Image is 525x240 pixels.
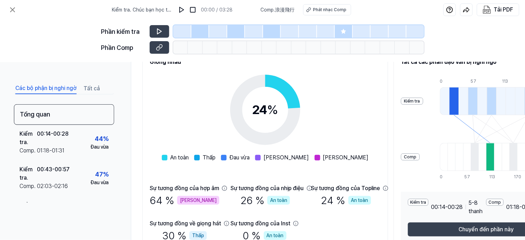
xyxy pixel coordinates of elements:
div: Sự tương đồng của Topline [311,184,380,193]
div: Phần kiểm tra [101,27,146,36]
font: An toàn [351,197,368,204]
img: Dừng [189,6,196,13]
div: Sự tương đồng về giọng hát [150,219,221,228]
font: An toàn [267,232,284,239]
div: Comp [401,153,420,160]
font: 24 [321,193,334,208]
img: Tải PDF [483,6,491,14]
font: An toàn [270,197,287,204]
div: 01:18 - 01:31 [37,147,64,155]
div: Phát nhạc Comp [313,7,347,13]
div: 170 [514,174,522,180]
h2: Giống nhau [150,58,381,66]
div: 0 [440,78,449,84]
div: Kiểm tra [408,199,429,206]
div: Đau vừa [91,143,109,151]
div: Sự tương đồng của nhịp điệu [230,184,304,193]
img: chia sẻ [463,6,470,13]
div: % [95,134,109,143]
font: [PERSON_NAME] [180,197,217,204]
div: Kiểm tra. [19,130,37,147]
div: Tổng quan [14,104,114,125]
div: Tải PDF [494,5,514,14]
div: Sự tương đồng của hợp âm [150,184,219,193]
div: 00:43 - 00:57 [37,165,70,182]
font: Thấp [192,232,204,239]
span: Comp . 浪漫飛行 [261,6,295,14]
div: 0 [440,174,448,180]
span: Thấp [203,153,216,162]
div: Comp . [19,182,37,190]
span: Đau vừa [229,153,250,162]
font: 26 [241,193,253,208]
div: Kiểm tra [401,98,423,105]
div: Sự tương đồng của Inst [230,219,290,228]
div: % [241,193,290,208]
div: 01:11 - 01:25 [37,201,64,218]
img: chơi [178,6,185,13]
div: 00:14 - 00:28 [37,130,69,147]
span: 00:14 - 00:28 [431,203,463,211]
span: [PERSON_NAME] [323,153,369,162]
div: % [95,170,109,179]
font: 44 [95,135,103,142]
div: Đau vừa [91,179,109,186]
img: Trợ giúp [446,6,453,13]
font: 47 [95,171,103,178]
span: Kiểm tra. Chúc bạn học tập vui vẻ [112,6,173,14]
div: % [321,193,371,208]
button: Tất cả [84,83,100,94]
div: % [150,193,219,208]
font: 24 [252,102,267,117]
div: 57 [465,174,472,180]
div: 113 [489,174,497,180]
span: [PERSON_NAME] [264,153,309,162]
div: Comp [486,199,504,206]
div: Kiểm tra. [19,201,37,218]
span: An toàn [170,153,189,162]
button: Phát nhạc Comp [303,4,351,15]
font: 64 [150,193,163,208]
div: 113 [502,78,512,84]
div: Kiểm tra. [19,165,37,182]
div: Phần Comp [101,43,146,52]
div: 00:00 / 03:28 [201,6,233,14]
div: 02:03 - 02:16 [37,182,68,190]
button: Các bộ phận bị nghi ngờ [15,83,77,94]
div: 57 [471,78,480,84]
span: % [267,102,279,117]
span: 5-8 thanh [469,199,486,216]
div: Comp . [19,147,37,155]
button: Tải PDF [481,4,515,16]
